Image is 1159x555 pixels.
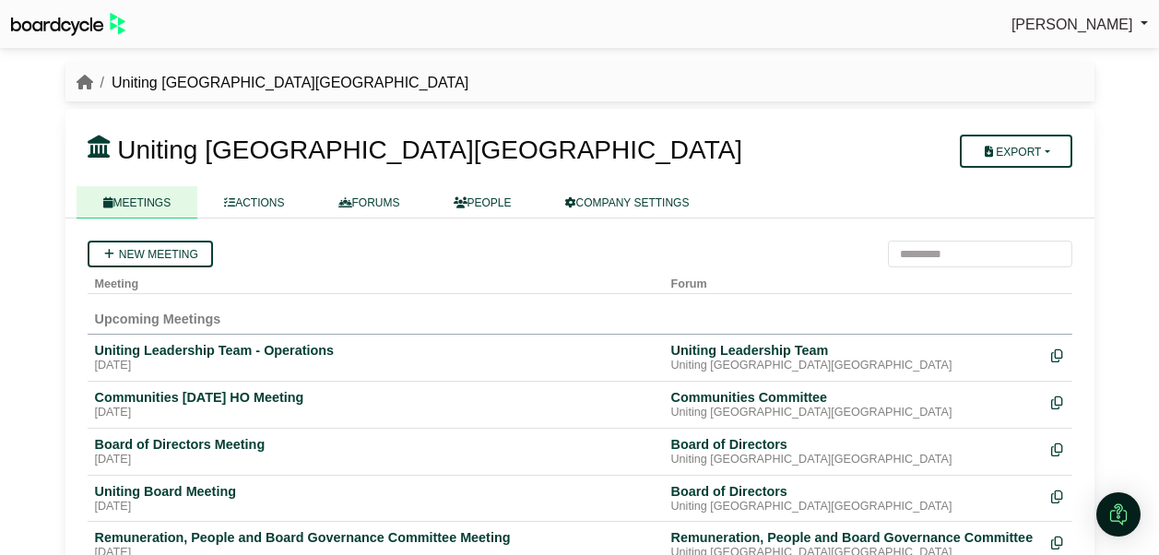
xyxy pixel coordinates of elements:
button: Export [960,135,1071,168]
a: ACTIONS [197,186,311,218]
a: Board of Directors Meeting [DATE] [95,436,656,467]
div: Uniting [GEOGRAPHIC_DATA][GEOGRAPHIC_DATA] [671,500,1036,514]
a: Board of Directors Uniting [GEOGRAPHIC_DATA][GEOGRAPHIC_DATA] [671,436,1036,467]
th: Forum [664,267,1044,294]
div: Board of Directors [671,436,1036,453]
div: Make a copy [1051,389,1065,414]
div: Board of Directors [671,483,1036,500]
div: Uniting [GEOGRAPHIC_DATA][GEOGRAPHIC_DATA] [671,359,1036,373]
div: Communities [DATE] HO Meeting [95,389,656,406]
div: Make a copy [1051,529,1065,554]
a: Uniting Board Meeting [DATE] [95,483,656,514]
a: Communities Committee Uniting [GEOGRAPHIC_DATA][GEOGRAPHIC_DATA] [671,389,1036,420]
a: FORUMS [312,186,427,218]
div: Remuneration, People and Board Governance Committee [671,529,1036,546]
div: Make a copy [1051,342,1065,367]
div: Make a copy [1051,483,1065,508]
div: Uniting [GEOGRAPHIC_DATA][GEOGRAPHIC_DATA] [671,406,1036,420]
div: Uniting [GEOGRAPHIC_DATA][GEOGRAPHIC_DATA] [671,453,1036,467]
div: Board of Directors Meeting [95,436,656,453]
a: Uniting Leadership Team Uniting [GEOGRAPHIC_DATA][GEOGRAPHIC_DATA] [671,342,1036,373]
div: [DATE] [95,359,656,373]
li: Uniting [GEOGRAPHIC_DATA][GEOGRAPHIC_DATA] [93,71,469,95]
a: MEETINGS [77,186,198,218]
a: Board of Directors Uniting [GEOGRAPHIC_DATA][GEOGRAPHIC_DATA] [671,483,1036,514]
div: Remuneration, People and Board Governance Committee Meeting [95,529,656,546]
a: Communities [DATE] HO Meeting [DATE] [95,389,656,420]
a: Uniting Leadership Team - Operations [DATE] [95,342,656,373]
span: [PERSON_NAME] [1011,17,1133,32]
div: [DATE] [95,453,656,467]
span: Uniting [GEOGRAPHIC_DATA][GEOGRAPHIC_DATA] [117,136,742,164]
div: [DATE] [95,500,656,514]
th: Meeting [88,267,664,294]
div: Uniting Board Meeting [95,483,656,500]
span: Upcoming Meetings [95,312,221,326]
div: [DATE] [95,406,656,420]
div: Open Intercom Messenger [1096,492,1141,537]
div: Uniting Leadership Team [671,342,1036,359]
a: COMPANY SETTINGS [538,186,716,218]
a: PEOPLE [427,186,538,218]
div: Make a copy [1051,436,1065,461]
a: New meeting [88,241,213,267]
img: BoardcycleBlackGreen-aaafeed430059cb809a45853b8cf6d952af9d84e6e89e1f1685b34bfd5cb7d64.svg [11,13,125,36]
div: Uniting Leadership Team - Operations [95,342,656,359]
div: Communities Committee [671,389,1036,406]
nav: breadcrumb [77,71,469,95]
a: [PERSON_NAME] [1011,13,1148,37]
